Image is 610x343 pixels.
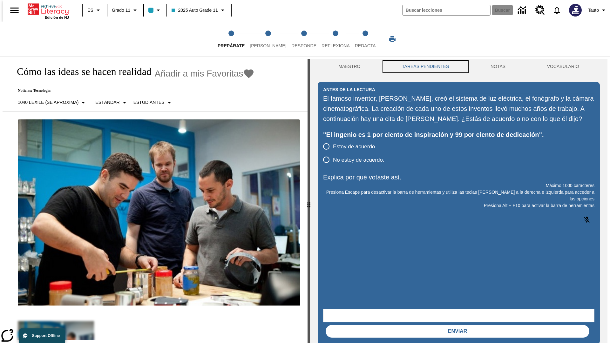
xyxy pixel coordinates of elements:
span: [PERSON_NAME] [250,43,286,48]
span: Estoy de acuerdo. [333,143,376,151]
button: Support Offline [19,328,65,343]
button: Haga clic para activar la función de reconocimiento de voz [579,212,594,227]
img: Avatar [569,4,582,17]
p: Estudiantes [133,99,165,106]
button: Seleccione Lexile, 1040 Lexile (Se aproxima) [15,97,90,108]
button: Reflexiona step 4 of 5 [316,22,355,57]
a: Notificaciones [549,2,565,18]
button: TAREAS PENDIENTES [381,59,470,74]
button: Escoja un nuevo avatar [565,2,586,18]
p: Presiona Escape para desactivar la barra de herramientas y utiliza las teclas [PERSON_NAME] a la ... [323,189,594,202]
span: Prepárate [218,43,245,48]
span: No estoy de acuerdo. [333,156,384,164]
button: Maestro [318,59,381,74]
div: "El ingenio es 1 por ciento de inspiración y 99 por ciento de dedicación". [323,130,594,140]
button: Perfil/Configuración [586,4,610,16]
button: Añadir a mis Favoritas - Cómo las ideas se hacen realidad [155,68,255,79]
button: Imprimir [382,33,403,45]
span: ES [87,7,93,14]
span: Edición de NJ [45,16,69,19]
div: El famoso inventor, [PERSON_NAME], creó el sistema de luz eléctrica, el fonógrafo y la cámara cin... [323,93,594,124]
span: Support Offline [32,333,60,338]
p: Explica por qué votaste así. [323,172,594,182]
div: poll [323,140,390,166]
span: 2025 Auto Grade 11 [172,7,218,14]
span: Grado 11 [112,7,130,14]
div: reading [3,59,308,340]
button: Redacta step 5 of 5 [350,22,381,57]
span: Reflexiona [322,43,350,48]
button: Lenguaje: ES, Selecciona un idioma [85,4,105,16]
button: Tipo de apoyo, Estándar [93,97,131,108]
button: Responde step 3 of 5 [286,22,322,57]
button: NOTAS [470,59,526,74]
div: Pulsa la tecla de intro o la barra espaciadora y luego presiona las flechas de derecha e izquierd... [308,59,310,343]
button: Grado: Grado 11, Elige un grado [109,4,141,16]
a: Centro de recursos, Se abrirá en una pestaña nueva. [532,2,549,19]
button: Enviar [326,325,589,338]
a: Centro de información [514,2,532,19]
div: Portada [28,2,69,19]
div: Instructional Panel Tabs [318,59,600,74]
button: Abrir el menú lateral [5,1,24,20]
p: Máximo 1000 caracteres [323,182,594,189]
button: Lee step 2 of 5 [245,22,291,57]
h1: Cómo las ideas se hacen realidad [10,66,152,77]
h2: Antes de la lectura [323,86,375,93]
body: Explica por qué votaste así. Máximo 1000 caracteres Presiona Alt + F10 para activar la barra de h... [3,5,93,11]
span: Añadir a mis Favoritas [155,69,243,79]
p: Noticias: Tecnología [10,88,254,93]
p: Presiona Alt + F10 para activar la barra de herramientas [323,202,594,209]
span: Tauto [588,7,599,14]
button: VOCABULARIO [526,59,600,74]
img: El fundador de Quirky, Ben Kaufman prueba un nuevo producto con un compañero de trabajo, Gaz Brow... [18,119,300,306]
div: activity [310,59,607,343]
button: El color de la clase es azul claro. Cambiar el color de la clase. [146,4,165,16]
button: Seleccionar estudiante [131,97,176,108]
span: Redacta [355,43,376,48]
button: Prepárate step 1 of 5 [213,22,250,57]
p: 1040 Lexile (Se aproxima) [18,99,78,106]
p: Estándar [95,99,119,106]
span: Responde [291,43,316,48]
input: Buscar campo [403,5,490,15]
button: Clase: 2025 Auto Grade 11, Selecciona una clase [169,4,229,16]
